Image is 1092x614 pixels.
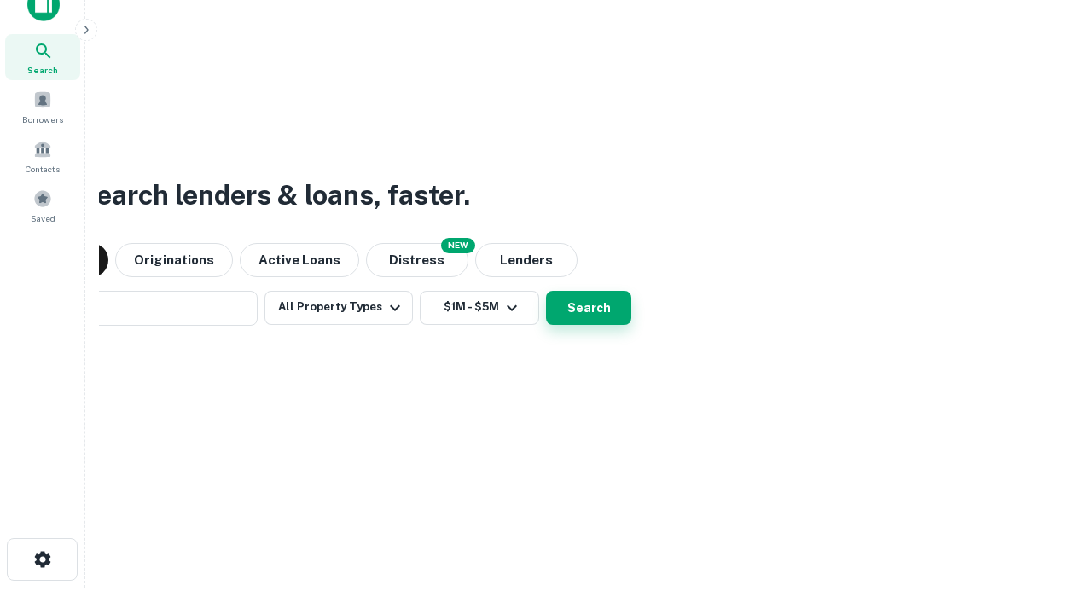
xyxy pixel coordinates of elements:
[5,84,80,130] a: Borrowers
[1007,478,1092,559] iframe: Chat Widget
[5,34,80,80] a: Search
[366,243,468,277] button: Search distressed loans with lien and other non-mortgage details.
[115,243,233,277] button: Originations
[475,243,578,277] button: Lenders
[441,238,475,253] div: NEW
[27,63,58,77] span: Search
[26,162,60,176] span: Contacts
[31,211,55,225] span: Saved
[78,175,470,216] h3: Search lenders & loans, faster.
[5,133,80,179] a: Contacts
[240,243,359,277] button: Active Loans
[546,291,631,325] button: Search
[22,113,63,126] span: Borrowers
[264,291,413,325] button: All Property Types
[420,291,539,325] button: $1M - $5M
[5,182,80,229] a: Saved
